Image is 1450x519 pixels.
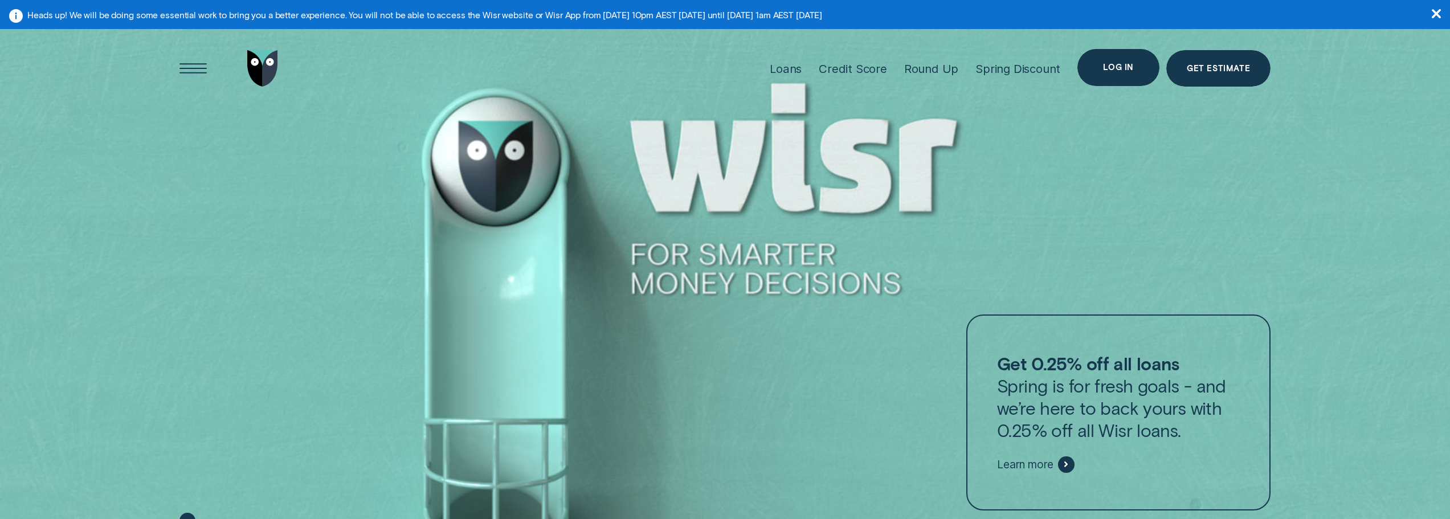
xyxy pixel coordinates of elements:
button: Open Menu [175,50,212,87]
p: Spring is for fresh goals - and we’re here to back yours with 0.25% off all Wisr loans. [997,352,1240,441]
img: Wisr [247,50,278,87]
a: Credit Score [819,27,887,109]
a: Round Up [904,27,958,109]
strong: Get 0.25% off all loans [997,353,1179,374]
div: Round Up [904,62,958,76]
span: Learn more [997,457,1053,471]
div: Spring Discount [975,62,1060,76]
div: Log in [1103,64,1133,71]
a: Go to home page [244,27,281,109]
a: Get Estimate [1166,50,1271,87]
a: Loans [770,27,802,109]
div: Credit Score [819,62,887,76]
div: Loans [770,62,802,76]
a: Spring Discount [975,27,1060,109]
button: Log in [1077,49,1159,86]
a: Get 0.25% off all loansSpring is for fresh goals - and we’re here to back yours with 0.25% off al... [966,314,1271,510]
